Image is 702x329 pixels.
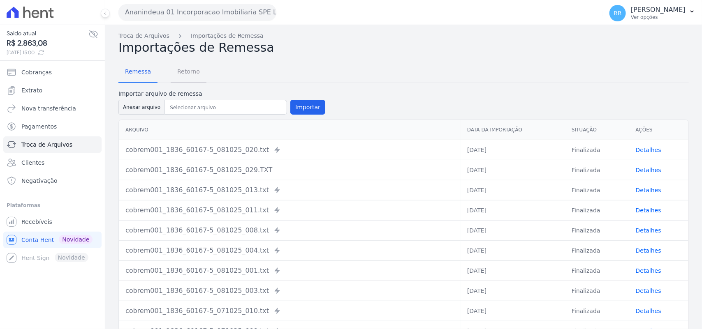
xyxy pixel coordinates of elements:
a: Conta Hent Novidade [3,232,102,248]
span: Remessa [120,63,156,80]
span: [DATE] 15:00 [7,49,88,56]
button: RR [PERSON_NAME] Ver opções [603,2,702,25]
td: Finalizada [565,240,629,260]
td: [DATE] [461,281,565,301]
td: [DATE] [461,260,565,281]
a: Detalhes [636,308,661,314]
nav: Sidebar [7,64,98,266]
td: [DATE] [461,140,565,160]
a: Troca de Arquivos [3,136,102,153]
button: Ananindeua 01 Incorporacao Imobiliaria SPE LTDA [118,4,276,21]
a: Detalhes [636,167,661,173]
a: Detalhes [636,187,661,193]
td: Finalizada [565,220,629,240]
div: cobrem001_1836_60167-5_081025_003.txt [125,286,454,296]
a: Detalhes [636,267,661,274]
span: Negativação [21,177,58,185]
button: Importar [290,100,325,115]
div: cobrem001_1836_60167-5_081025_011.txt [125,205,454,215]
div: cobrem001_1836_60167-5_081025_013.txt [125,185,454,195]
span: Retorno [172,63,205,80]
td: Finalizada [565,281,629,301]
span: Novidade [59,235,93,244]
div: cobrem001_1836_60167-5_081025_008.txt [125,225,454,235]
a: Detalhes [636,288,661,294]
a: Remessa [118,62,158,83]
td: [DATE] [461,200,565,220]
a: Recebíveis [3,214,102,230]
a: Pagamentos [3,118,102,135]
a: Negativação [3,173,102,189]
span: RR [614,10,621,16]
td: Finalizada [565,160,629,180]
p: [PERSON_NAME] [631,6,686,14]
a: Detalhes [636,227,661,234]
td: Finalizada [565,301,629,321]
td: Finalizada [565,180,629,200]
td: [DATE] [461,220,565,240]
div: cobrem001_1836_60167-5_081025_020.txt [125,145,454,155]
td: Finalizada [565,260,629,281]
button: Anexar arquivo [118,100,165,115]
a: Detalhes [636,147,661,153]
span: Cobranças [21,68,52,76]
a: Extrato [3,82,102,99]
a: Importações de Remessa [191,32,264,40]
p: Ver opções [631,14,686,21]
span: Saldo atual [7,29,88,38]
span: Troca de Arquivos [21,140,72,149]
th: Ações [629,120,688,140]
a: Detalhes [636,247,661,254]
td: [DATE] [461,240,565,260]
a: Clientes [3,154,102,171]
div: cobrem001_1836_60167-5_071025_010.txt [125,306,454,316]
div: cobrem001_1836_60167-5_081025_004.txt [125,246,454,255]
h2: Importações de Remessa [118,40,689,55]
a: Nova transferência [3,100,102,117]
a: Detalhes [636,207,661,214]
span: Conta Hent [21,236,54,244]
td: [DATE] [461,301,565,321]
th: Data da Importação [461,120,565,140]
input: Selecionar arquivo [167,103,285,113]
td: [DATE] [461,180,565,200]
a: Retorno [171,62,206,83]
span: Nova transferência [21,104,76,113]
div: cobrem001_1836_60167-5_081025_029.TXT [125,165,454,175]
span: Clientes [21,159,44,167]
div: Plataformas [7,200,98,210]
label: Importar arquivo de remessa [118,90,325,98]
span: Recebíveis [21,218,52,226]
a: Troca de Arquivos [118,32,169,40]
th: Situação [565,120,629,140]
td: Finalizada [565,140,629,160]
td: [DATE] [461,160,565,180]
a: Cobranças [3,64,102,81]
nav: Breadcrumb [118,32,689,40]
span: Pagamentos [21,122,57,131]
div: cobrem001_1836_60167-5_081025_001.txt [125,266,454,276]
th: Arquivo [119,120,461,140]
td: Finalizada [565,200,629,220]
span: Extrato [21,86,42,94]
span: R$ 2.863,08 [7,38,88,49]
